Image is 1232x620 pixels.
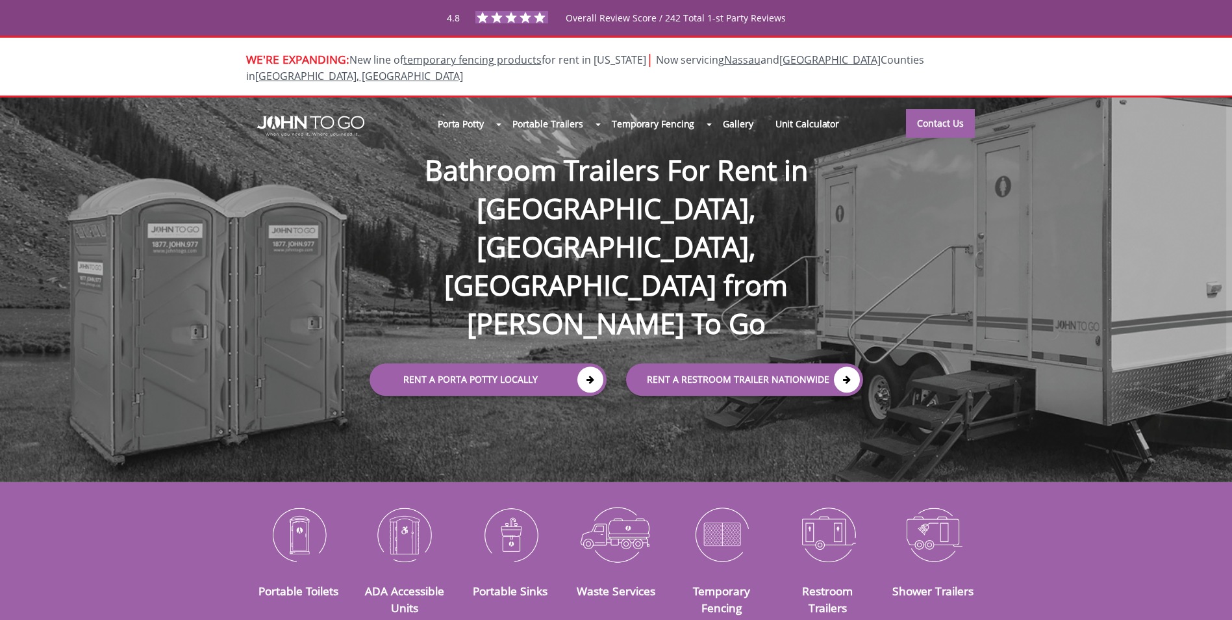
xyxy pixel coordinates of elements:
[370,364,607,396] a: Rent a Porta Potty Locally
[890,500,977,568] img: Shower-Trailers-icon_N.png
[246,53,924,83] span: Now servicing and Counties in
[764,110,851,138] a: Unit Calculator
[427,110,495,138] a: Porta Potty
[601,110,705,138] a: Temporary Fencing
[693,583,750,615] a: Temporary Fencing
[501,110,594,138] a: Portable Trailers
[573,500,659,568] img: Waste-Services-icon_N.png
[357,109,876,343] h1: Bathroom Trailers For Rent in [GEOGRAPHIC_DATA], [GEOGRAPHIC_DATA], [GEOGRAPHIC_DATA] from [PERSO...
[566,12,786,50] span: Overall Review Score / 242 Total 1-st Party Reviews
[255,69,463,83] a: [GEOGRAPHIC_DATA], [GEOGRAPHIC_DATA]
[467,500,553,568] img: Portable-Sinks-icon_N.png
[447,12,460,24] span: 4.8
[906,109,975,138] a: Contact Us
[473,583,547,599] a: Portable Sinks
[257,116,364,136] img: JOHN to go
[892,583,974,599] a: Shower Trailers
[785,500,871,568] img: Restroom-Trailers-icon_N.png
[403,53,542,67] a: temporary fencing products
[626,364,863,396] a: rent a RESTROOM TRAILER Nationwide
[577,583,655,599] a: Waste Services
[802,583,853,615] a: Restroom Trailers
[246,51,349,67] span: WE'RE EXPANDING:
[365,583,444,615] a: ADA Accessible Units
[712,110,764,138] a: Gallery
[679,500,765,568] img: Temporary-Fencing-cion_N.png
[258,583,338,599] a: Portable Toilets
[646,50,653,68] span: |
[256,500,342,568] img: Portable-Toilets-icon_N.png
[361,500,447,568] img: ADA-Accessible-Units-icon_N.png
[724,53,761,67] a: Nassau
[779,53,881,67] a: [GEOGRAPHIC_DATA]
[246,53,924,83] span: New line of for rent in [US_STATE]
